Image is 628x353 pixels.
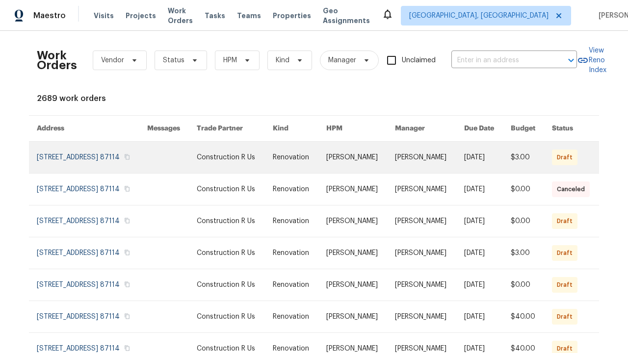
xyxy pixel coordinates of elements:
[189,301,265,333] td: Construction R Us
[123,152,131,161] button: Copy Address
[126,11,156,21] span: Projects
[101,55,124,65] span: Vendor
[37,94,591,103] div: 2689 work orders
[318,174,388,205] td: [PERSON_NAME]
[168,6,193,25] span: Work Orders
[265,237,318,269] td: Renovation
[37,50,77,70] h2: Work Orders
[328,55,356,65] span: Manager
[409,11,549,21] span: [GEOGRAPHIC_DATA], [GEOGRAPHIC_DATA]
[139,116,189,142] th: Messages
[265,301,318,333] td: Renovation
[318,269,388,301] td: [PERSON_NAME]
[265,205,318,237] td: Renovation
[33,11,66,21] span: Maestro
[387,142,456,174] td: [PERSON_NAME]
[273,11,311,21] span: Properties
[189,269,265,301] td: Construction R Us
[387,174,456,205] td: [PERSON_NAME]
[265,174,318,205] td: Renovation
[577,46,606,75] a: View Reno Index
[189,237,265,269] td: Construction R Us
[318,116,388,142] th: HPM
[451,53,549,68] input: Enter in an address
[265,142,318,174] td: Renovation
[163,55,184,65] span: Status
[323,6,370,25] span: Geo Assignments
[189,116,265,142] th: Trade Partner
[387,269,456,301] td: [PERSON_NAME]
[237,11,261,21] span: Teams
[123,216,131,225] button: Copy Address
[318,237,388,269] td: [PERSON_NAME]
[189,142,265,174] td: Construction R Us
[123,248,131,257] button: Copy Address
[402,55,436,66] span: Unclaimed
[387,301,456,333] td: [PERSON_NAME]
[503,116,544,142] th: Budget
[123,280,131,289] button: Copy Address
[456,116,503,142] th: Due Date
[387,205,456,237] td: [PERSON_NAME]
[123,312,131,321] button: Copy Address
[318,301,388,333] td: [PERSON_NAME]
[387,237,456,269] td: [PERSON_NAME]
[223,55,237,65] span: HPM
[387,116,456,142] th: Manager
[265,116,318,142] th: Kind
[564,53,578,67] button: Open
[94,11,114,21] span: Visits
[123,184,131,193] button: Copy Address
[205,12,225,19] span: Tasks
[189,174,265,205] td: Construction R Us
[29,116,139,142] th: Address
[318,205,388,237] td: [PERSON_NAME]
[265,269,318,301] td: Renovation
[318,142,388,174] td: [PERSON_NAME]
[123,344,131,353] button: Copy Address
[189,205,265,237] td: Construction R Us
[276,55,289,65] span: Kind
[544,116,599,142] th: Status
